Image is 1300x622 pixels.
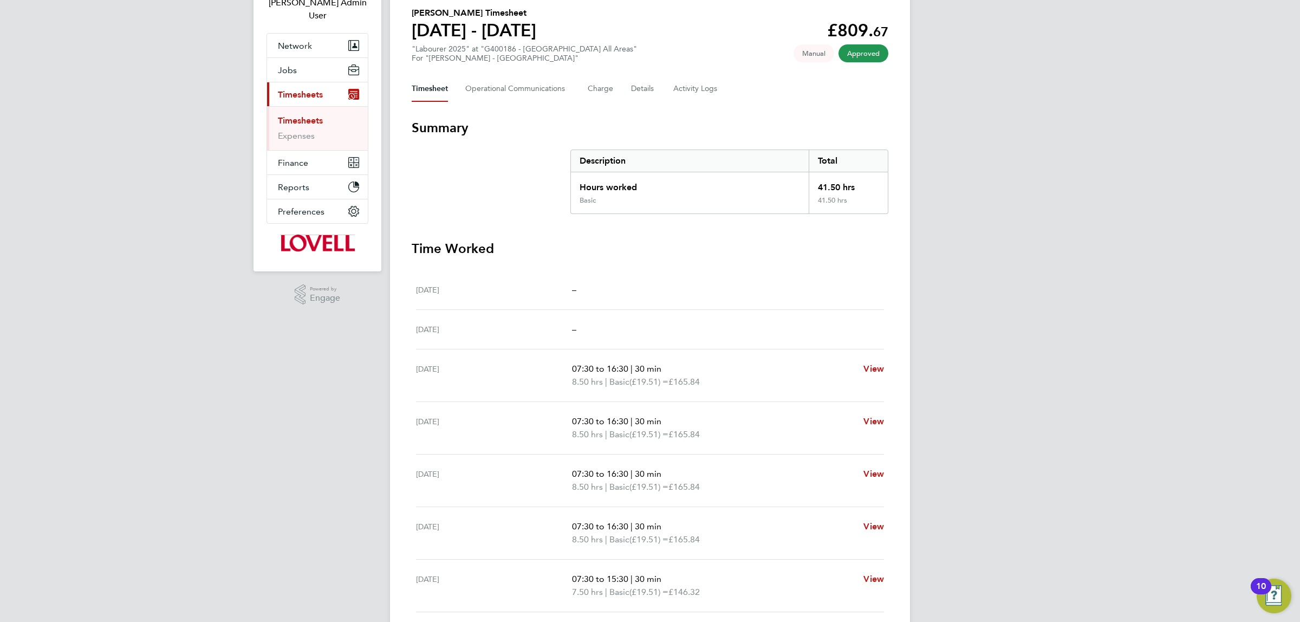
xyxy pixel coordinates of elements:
[863,415,884,428] a: View
[629,377,668,387] span: (£19.51) =
[863,521,884,532] span: View
[668,377,700,387] span: £165.84
[863,468,884,481] a: View
[609,428,629,441] span: Basic
[278,41,312,51] span: Network
[668,482,700,492] span: £165.84
[605,587,607,597] span: |
[267,106,368,150] div: Timesheets
[416,468,572,494] div: [DATE]
[863,574,884,584] span: View
[267,58,368,82] button: Jobs
[465,76,570,102] button: Operational Communications
[873,24,888,40] span: 67
[416,415,572,441] div: [DATE]
[605,482,607,492] span: |
[416,520,572,546] div: [DATE]
[630,521,633,532] span: |
[863,416,884,426] span: View
[412,119,888,137] h3: Summary
[668,587,700,597] span: £146.32
[580,196,596,205] div: Basic
[572,469,628,479] span: 07:30 to 16:30
[673,76,719,102] button: Activity Logs
[267,175,368,199] button: Reports
[863,362,884,375] a: View
[278,65,297,75] span: Jobs
[412,7,536,20] h2: [PERSON_NAME] Timesheet
[668,534,700,545] span: £165.84
[605,534,607,545] span: |
[412,44,637,63] div: "Labourer 2025" at "G400186 - [GEOGRAPHIC_DATA] All Areas"
[572,324,576,334] span: –
[266,235,368,252] a: Go to home page
[630,574,633,584] span: |
[668,429,700,439] span: £165.84
[572,482,603,492] span: 8.50 hrs
[572,587,603,597] span: 7.50 hrs
[278,206,324,217] span: Preferences
[572,574,628,584] span: 07:30 to 15:30
[629,534,668,545] span: (£19.51) =
[1256,586,1266,600] div: 10
[809,172,888,196] div: 41.50 hrs
[572,521,628,532] span: 07:30 to 16:30
[629,587,668,597] span: (£19.51) =
[412,76,448,102] button: Timesheet
[630,469,633,479] span: |
[609,375,629,388] span: Basic
[267,34,368,57] button: Network
[605,377,607,387] span: |
[794,44,834,62] span: This timesheet was manually created.
[278,131,315,141] a: Expenses
[267,199,368,223] button: Preferences
[863,469,884,479] span: View
[609,481,629,494] span: Basic
[863,573,884,586] a: View
[827,20,888,41] app-decimal: £809.
[588,76,614,102] button: Charge
[630,416,633,426] span: |
[571,150,809,172] div: Description
[412,240,888,257] h3: Time Worked
[838,44,888,62] span: This timesheet has been approved.
[416,283,572,296] div: [DATE]
[863,520,884,533] a: View
[572,364,628,374] span: 07:30 to 16:30
[278,89,323,100] span: Timesheets
[809,196,888,213] div: 41.50 hrs
[412,54,637,63] div: For "[PERSON_NAME] - [GEOGRAPHIC_DATA]"
[572,429,603,439] span: 8.50 hrs
[310,284,340,294] span: Powered by
[278,182,309,192] span: Reports
[631,76,656,102] button: Details
[412,20,536,41] h1: [DATE] - [DATE]
[267,151,368,174] button: Finance
[635,521,661,532] span: 30 min
[572,284,576,295] span: –
[630,364,633,374] span: |
[1257,579,1291,613] button: Open Resource Center, 10 new notifications
[570,150,888,214] div: Summary
[635,364,661,374] span: 30 min
[609,586,629,599] span: Basic
[635,469,661,479] span: 30 min
[809,150,888,172] div: Total
[280,235,354,252] img: lovell-logo-retina.png
[416,362,572,388] div: [DATE]
[571,172,809,196] div: Hours worked
[416,323,572,336] div: [DATE]
[629,429,668,439] span: (£19.51) =
[863,364,884,374] span: View
[572,534,603,545] span: 8.50 hrs
[278,115,323,126] a: Timesheets
[605,429,607,439] span: |
[609,533,629,546] span: Basic
[295,284,341,305] a: Powered byEngage
[267,82,368,106] button: Timesheets
[635,416,661,426] span: 30 min
[629,482,668,492] span: (£19.51) =
[635,574,661,584] span: 30 min
[572,416,628,426] span: 07:30 to 16:30
[310,294,340,303] span: Engage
